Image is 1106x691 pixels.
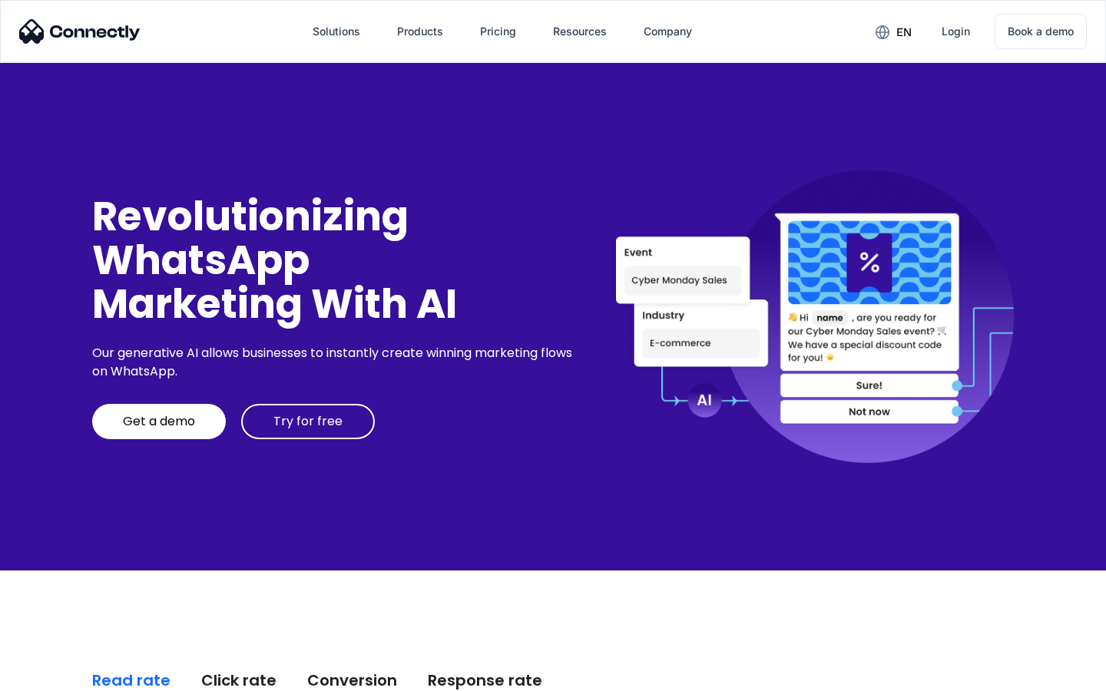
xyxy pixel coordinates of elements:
div: Conversion [307,670,397,691]
div: Read rate [92,670,171,691]
a: Pricing [468,13,528,50]
div: Revolutionizing WhatsApp Marketing With AI [92,194,578,326]
div: Get a demo [123,414,195,429]
div: Solutions [313,21,360,42]
a: Try for free [241,404,375,439]
a: Login [929,13,982,50]
div: Try for free [273,414,343,429]
div: Response rate [428,670,542,691]
div: Pricing [480,21,516,42]
div: Login [942,21,970,42]
div: Resources [553,21,607,42]
div: Click rate [201,670,276,691]
div: en [896,21,912,43]
a: Book a demo [995,14,1087,49]
div: Our generative AI allows businesses to instantly create winning marketing flows on WhatsApp. [92,344,578,381]
div: Company [644,21,692,42]
div: Products [397,21,443,42]
img: Connectly Logo [19,19,141,44]
a: Get a demo [92,404,226,439]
